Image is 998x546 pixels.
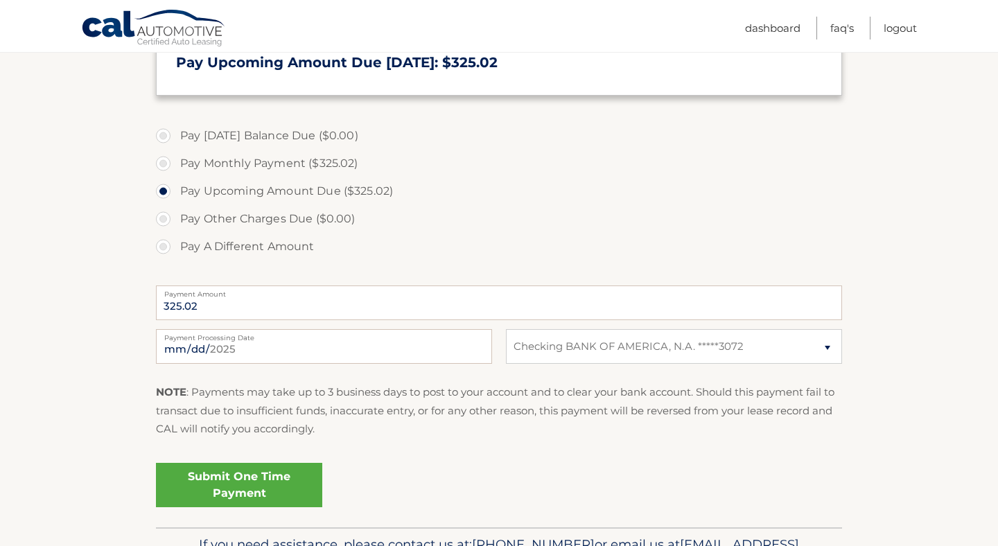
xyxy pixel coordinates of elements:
[156,177,842,205] label: Pay Upcoming Amount Due ($325.02)
[156,122,842,150] label: Pay [DATE] Balance Due ($0.00)
[156,383,842,438] p: : Payments may take up to 3 business days to post to your account and to clear your bank account....
[745,17,800,39] a: Dashboard
[156,233,842,261] label: Pay A Different Amount
[176,54,822,71] h3: Pay Upcoming Amount Due [DATE]: $325.02
[156,329,492,340] label: Payment Processing Date
[156,329,492,364] input: Payment Date
[830,17,854,39] a: FAQ's
[884,17,917,39] a: Logout
[156,150,842,177] label: Pay Monthly Payment ($325.02)
[156,205,842,233] label: Pay Other Charges Due ($0.00)
[156,285,842,297] label: Payment Amount
[156,463,322,507] a: Submit One Time Payment
[156,385,186,398] strong: NOTE
[156,285,842,320] input: Payment Amount
[81,9,227,49] a: Cal Automotive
